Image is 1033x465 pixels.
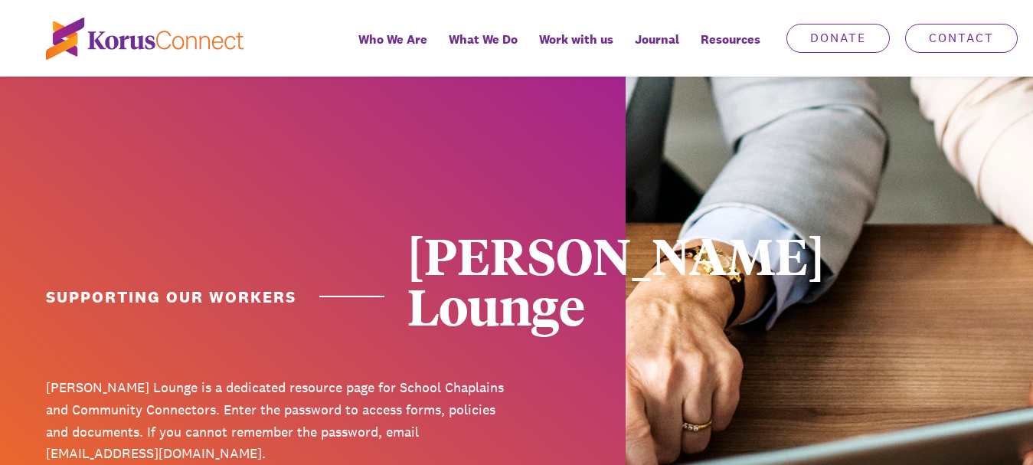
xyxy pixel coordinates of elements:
[786,24,890,53] a: Donate
[449,28,518,51] span: What We Do
[438,21,528,77] a: What We Do
[905,24,1018,53] a: Contact
[690,21,771,77] div: Resources
[528,21,624,77] a: Work with us
[46,18,244,60] img: korus-connect%2Fc5177985-88d5-491d-9cd7-4a1febad1357_logo.svg
[358,28,427,51] span: Who We Are
[348,21,438,77] a: Who We Are
[46,286,384,308] h1: Supporting Our Workers
[624,21,690,77] a: Journal
[407,230,867,331] div: [PERSON_NAME] Lounge
[46,377,505,465] p: [PERSON_NAME] Lounge is a dedicated resource page for School Chaplains and Community Connectors. ...
[539,28,613,51] span: Work with us
[635,28,679,51] span: Journal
